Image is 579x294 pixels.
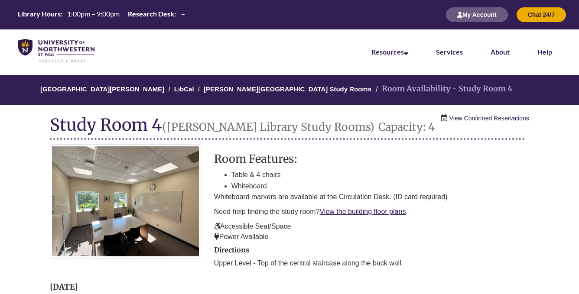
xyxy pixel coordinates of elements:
[214,153,529,165] h3: Room Features:
[449,113,529,123] a: View Confirmed Reservations
[204,85,371,93] a: [PERSON_NAME][GEOGRAPHIC_DATA] Study Rooms
[517,7,566,22] button: Chat 24/7
[214,192,529,202] p: Whiteboard markers are available at the Circulation Desk. (ID card required)
[446,7,508,22] button: My Account
[14,9,188,19] table: Hours Today
[436,48,463,56] a: Services
[14,9,188,20] a: Hours Today
[517,11,566,18] a: Chat 24/7
[214,246,529,269] div: directions
[214,207,529,217] p: Need help finding the study room? .
[18,39,94,63] img: UNWSP Library Logo
[371,48,408,56] a: Resources
[14,9,64,19] th: Library Hours:
[373,83,512,95] li: Room Availability - Study Room 4
[50,75,529,105] nav: Breadcrumb
[231,169,529,181] li: Table & 4 chairs
[319,208,406,215] a: View the building floor plans
[537,48,552,56] a: Help
[231,181,529,192] li: Whiteboard
[214,246,529,254] h2: Directions
[446,11,508,18] a: My Account
[181,10,185,18] span: –
[40,85,164,93] a: [GEOGRAPHIC_DATA][PERSON_NAME]
[50,116,525,140] h1: Study Room 4
[174,85,194,93] a: LibCal
[124,9,177,19] th: Research Desk:
[162,120,374,134] small: ([PERSON_NAME] Library Study Rooms)
[67,10,120,18] span: 1:00pm – 9:00pm
[491,48,510,56] a: About
[214,153,529,242] div: description
[214,258,529,268] p: Upper Level - Top of the central staircase along the back wall.
[214,221,529,242] p: Accessible Seat/Space Power Available
[50,144,201,258] img: Study Room 4
[378,120,435,134] small: Capacity: 4
[50,283,115,291] h2: [DATE]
